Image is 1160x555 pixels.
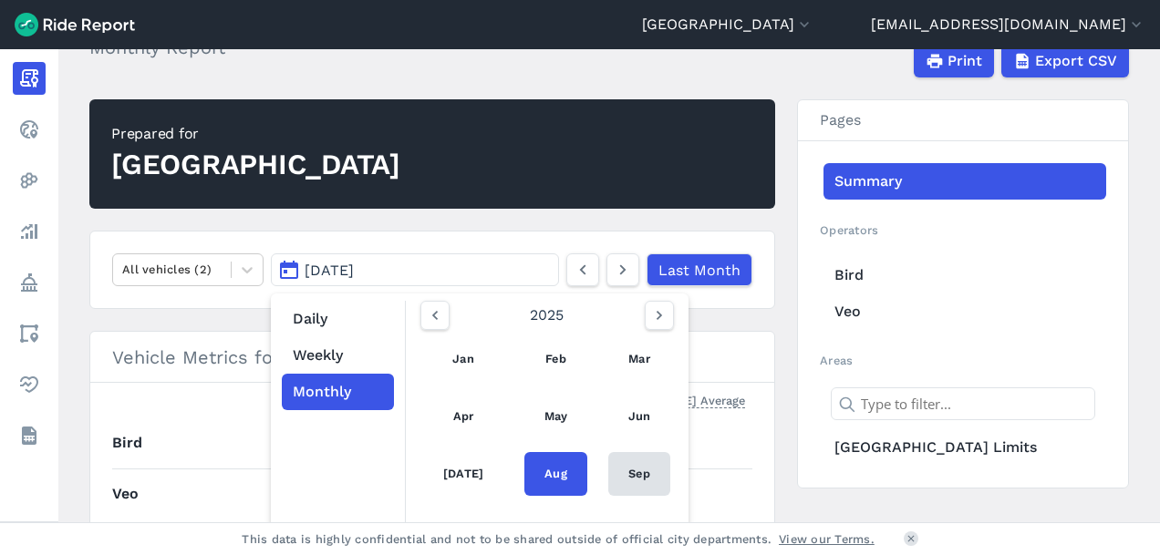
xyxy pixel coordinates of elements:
[779,530,875,548] a: View our Terms.
[90,332,774,383] h3: Vehicle Metrics for [DATE]
[13,419,46,452] a: Datasets
[413,301,681,330] div: 2025
[13,266,46,299] a: Policy
[423,509,503,553] div: Oct
[823,163,1106,200] a: Summary
[13,164,46,197] a: Heatmaps
[13,62,46,95] a: Report
[13,317,46,350] a: Areas
[112,468,273,519] th: Veo
[423,337,503,381] a: Jan
[798,100,1128,141] h3: Pages
[642,14,813,36] button: [GEOGRAPHIC_DATA]
[305,262,354,279] span: [DATE]
[1001,45,1129,77] button: Export CSV
[820,352,1106,369] h2: Areas
[111,145,400,185] div: [GEOGRAPHIC_DATA]
[423,452,503,496] a: [DATE]
[914,45,994,77] button: Print
[282,374,394,410] button: Monthly
[608,452,670,496] a: Sep
[823,293,1106,330] a: Veo
[524,509,587,553] div: Nov
[871,14,1145,36] button: [EMAIL_ADDRESS][DOMAIN_NAME]
[282,337,394,374] button: Weekly
[647,253,752,286] a: Last Month
[15,13,135,36] img: Ride Report
[1035,50,1117,72] span: Export CSV
[524,452,587,496] a: Aug
[524,395,587,438] a: May
[820,221,1106,239] h2: Operators
[111,123,400,145] div: Prepared for
[823,429,1106,466] a: [GEOGRAPHIC_DATA] Limits
[948,50,982,72] span: Print
[112,418,273,468] th: Bird
[608,395,670,438] a: Jun
[13,113,46,146] a: Realtime
[13,215,46,248] a: Analyze
[831,387,1095,420] input: Type to filter...
[524,337,587,381] a: Feb
[823,257,1106,293] a: Bird
[271,253,559,286] button: [DATE]
[13,368,46,401] a: Health
[608,509,670,553] div: Dec
[423,395,503,438] a: Apr
[282,301,394,337] button: Daily
[608,337,670,381] a: Mar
